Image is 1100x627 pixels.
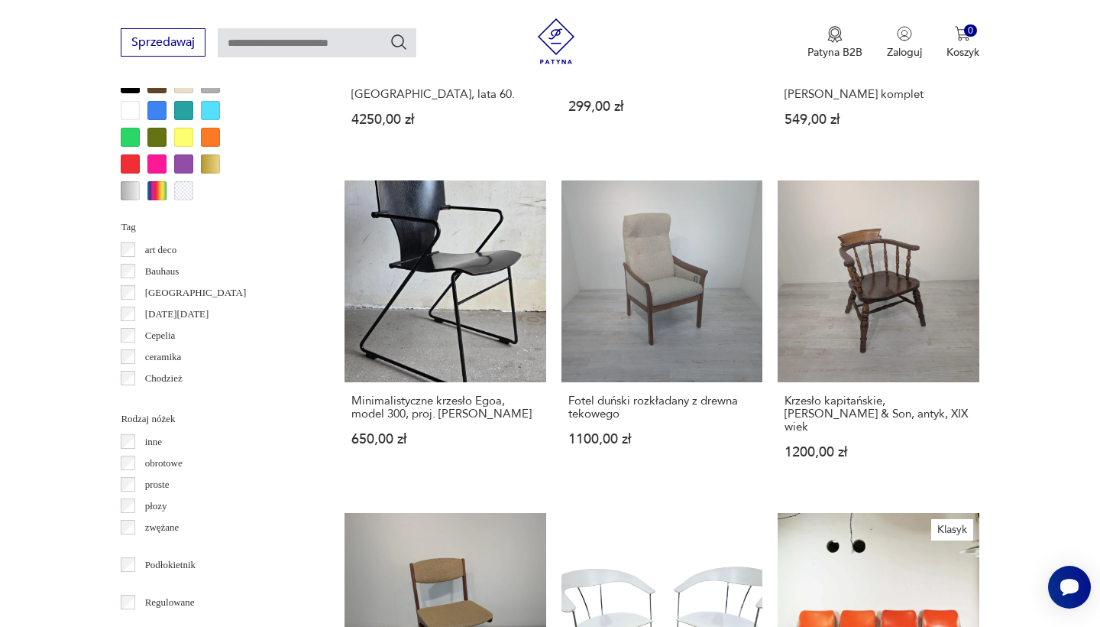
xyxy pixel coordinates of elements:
p: Regulowane [145,594,195,611]
p: [GEOGRAPHIC_DATA] [145,284,247,301]
h3: krzesło, HAGA FORS, SZWECJA, lata 70., vintage, retro [568,62,755,88]
p: ceramika [145,349,182,365]
img: Ikona medalu [827,26,843,43]
iframe: Smartsupp widget button [1048,566,1091,609]
a: Minimalistyczne krzesło Egoa, model 300, proj. Josep MoraMinimalistyczne krzesło Egoa, model 300,... [345,180,545,488]
a: Fotel duński rozkładany z drewna tekowegoFotel duński rozkładany z drewna tekowego1100,00 zł [561,180,762,488]
p: Ćmielów [145,391,182,408]
p: Patyna B2B [807,45,862,60]
p: 650,00 zł [351,433,539,446]
img: Ikonka użytkownika [897,26,912,41]
h3: Minimalistyczne krzesło Egoa, model 300, proj. [PERSON_NAME] [351,395,539,421]
button: 0Koszyk [946,26,979,60]
p: Rodzaj nóżek [121,411,308,427]
button: Szukaj [390,33,408,51]
h3: krzesła składane drewniane nożycowe krzesło dobra jakość [PERSON_NAME] komplet [785,62,972,101]
p: Podłokietnik [145,557,196,573]
p: proste [145,476,170,493]
p: zwężane [145,519,180,536]
button: Sprzedawaj [121,28,205,57]
p: Tag [121,219,308,236]
p: Koszyk [946,45,979,60]
p: 1200,00 zł [785,446,972,459]
div: 0 [964,24,977,37]
p: Chodzież [145,370,183,387]
h3: Komplet sześciu krzeseł Muszelka, Bydgoska Fabryka Mebli, [GEOGRAPHIC_DATA], lata 60. [351,62,539,101]
p: 299,00 zł [568,100,755,113]
p: Cepelia [145,327,176,344]
button: Zaloguj [887,26,922,60]
p: Zaloguj [887,45,922,60]
p: inne [145,434,162,450]
img: Ikona koszyka [955,26,970,41]
p: płozy [145,498,167,515]
a: Krzesło kapitańskie, J. Eliott & Son, antyk, XIX wiekKrzesło kapitańskie, [PERSON_NAME] & Son, an... [778,180,979,488]
p: art deco [145,242,177,258]
a: Ikona medaluPatyna B2B [807,26,862,60]
img: Patyna - sklep z meblami i dekoracjami vintage [533,18,579,64]
p: [DATE][DATE] [145,306,209,323]
p: 1100,00 zł [568,433,755,446]
p: 549,00 zł [785,113,972,126]
button: Patyna B2B [807,26,862,60]
h3: Krzesło kapitańskie, [PERSON_NAME] & Son, antyk, XIX wiek [785,395,972,434]
a: Sprzedawaj [121,38,205,49]
h3: Fotel duński rozkładany z drewna tekowego [568,395,755,421]
p: Bauhaus [145,263,180,280]
p: obrotowe [145,455,183,472]
p: 4250,00 zł [351,113,539,126]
